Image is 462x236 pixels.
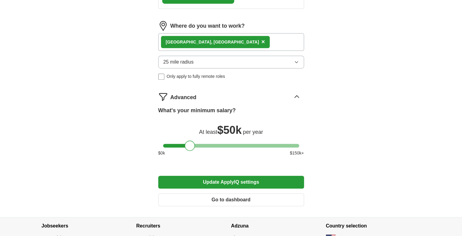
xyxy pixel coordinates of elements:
[261,38,265,45] span: ×
[158,56,304,68] button: 25 mile radius
[290,150,304,156] span: $ 150 k+
[217,124,241,136] span: $ 50k
[243,129,263,135] span: per year
[170,93,197,102] span: Advanced
[170,22,245,30] label: Where do you want to work?
[158,92,168,102] img: filter
[158,193,304,206] button: Go to dashboard
[199,129,217,135] span: At least
[158,176,304,189] button: Update ApplyIQ settings
[158,106,236,115] label: What's your minimum salary?
[166,39,259,45] div: [GEOGRAPHIC_DATA], [GEOGRAPHIC_DATA]
[326,217,421,234] h4: Country selection
[158,74,164,80] input: Only apply to fully remote roles
[158,150,165,156] span: $ 0 k
[167,73,225,80] span: Only apply to fully remote roles
[163,58,194,66] span: 25 mile radius
[261,37,265,47] button: ×
[158,21,168,31] img: location.png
